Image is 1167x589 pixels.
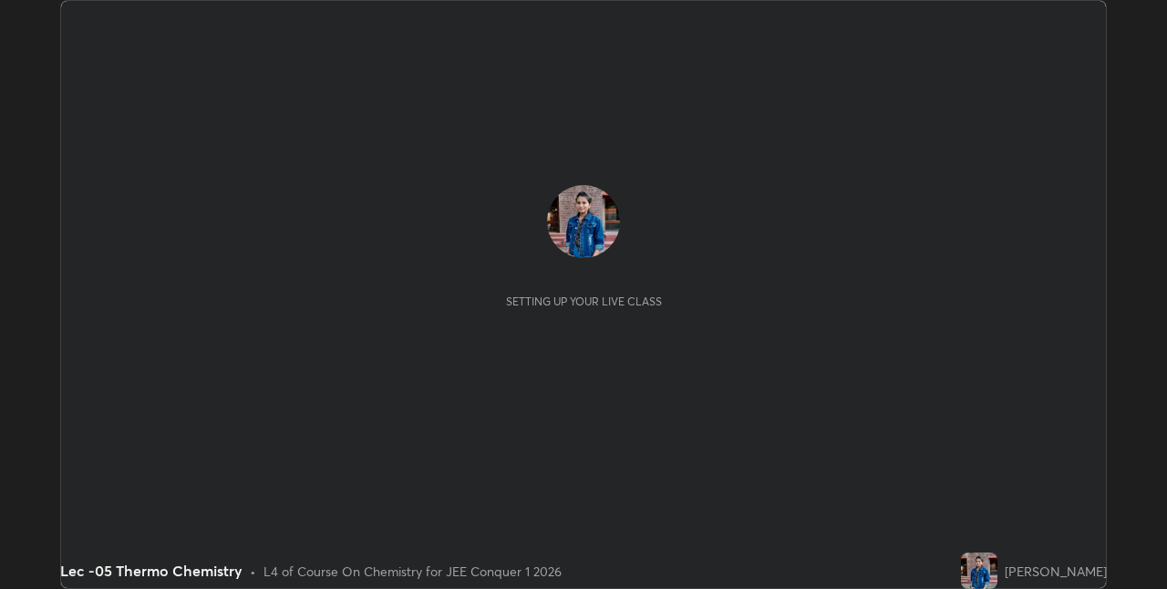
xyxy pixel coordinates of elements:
div: [PERSON_NAME] [1005,562,1107,581]
div: L4 of Course On Chemistry for JEE Conquer 1 2026 [263,562,562,581]
img: afbd5aa0a622416b8b8991d38887bb34.jpg [961,553,997,589]
div: Setting up your live class [506,294,662,308]
div: • [250,562,256,581]
img: afbd5aa0a622416b8b8991d38887bb34.jpg [547,185,620,258]
div: Lec -05 Thermo Chemistry [60,560,243,582]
